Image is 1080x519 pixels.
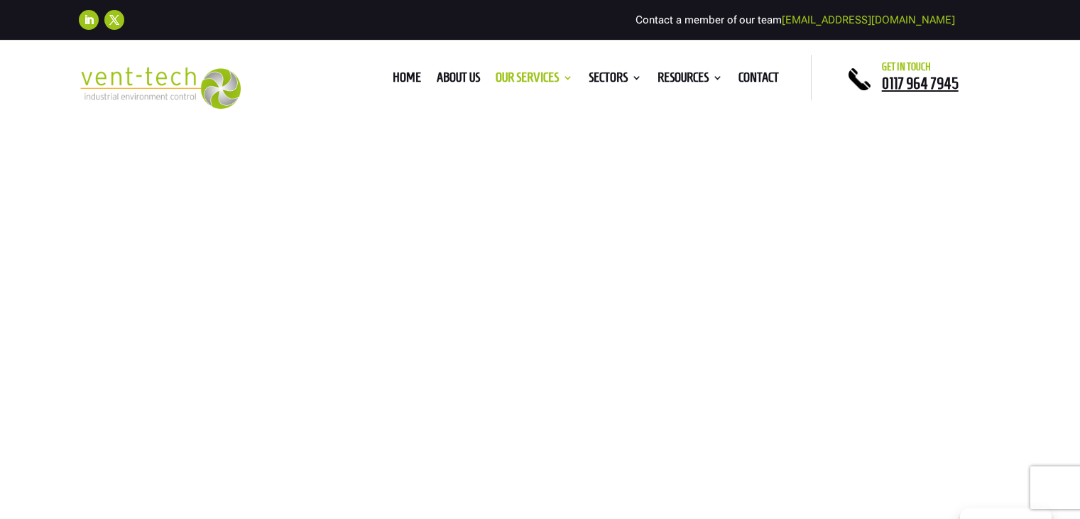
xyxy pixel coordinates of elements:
a: [EMAIL_ADDRESS][DOMAIN_NAME] [782,14,955,26]
a: Contact [738,73,779,88]
a: 0117 964 7945 [882,75,971,92]
img: 2023-09-27T08_35_16.549ZVENT-TECH---Clear-background [79,67,241,109]
span: Get in touch [882,61,931,73]
a: Follow on LinkedIn [79,10,99,30]
a: Resources [658,73,723,88]
a: About us [437,73,480,88]
a: Our Services [496,73,573,88]
a: Follow on X [104,10,124,30]
a: Sectors [589,73,642,88]
a: Home [393,73,421,88]
span: Contact a member of our team [636,14,955,26]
